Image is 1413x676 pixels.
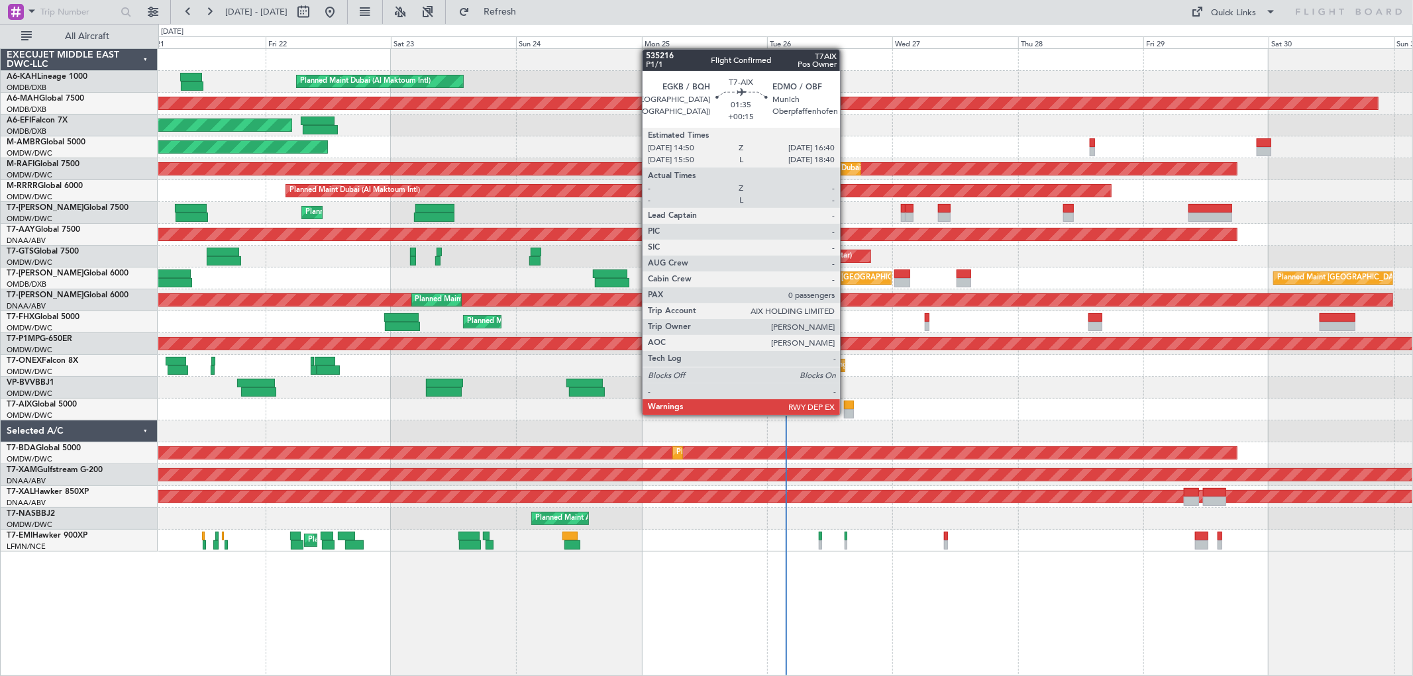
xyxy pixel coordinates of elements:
[7,532,32,540] span: T7-EMI
[7,510,55,518] a: T7-NASBBJ2
[1018,36,1143,48] div: Thu 28
[786,224,917,244] div: Planned Maint Dubai (Al Maktoum Intl)
[7,466,37,474] span: T7-XAM
[7,520,52,530] a: OMDW/DWC
[7,248,34,256] span: T7-GTS
[7,279,46,289] a: OMDB/DXB
[7,182,83,190] a: M-RRRRGlobal 6000
[7,444,36,452] span: T7-BDA
[467,312,676,332] div: Planned Maint [GEOGRAPHIC_DATA] ([GEOGRAPHIC_DATA])
[7,454,52,464] a: OMDW/DWC
[7,182,38,190] span: M-RRRR
[892,36,1018,48] div: Wed 27
[676,443,807,463] div: Planned Maint Dubai (Al Maktoum Intl)
[161,26,183,38] div: [DATE]
[140,36,265,48] div: Thu 21
[7,269,129,277] a: T7-[PERSON_NAME]Global 6000
[817,356,986,375] div: Cleaning [GEOGRAPHIC_DATA] (Al Maktoum Intl)
[535,508,684,528] div: Planned Maint Abuja ([PERSON_NAME] Intl)
[792,268,1013,288] div: Planned Maint [GEOGRAPHIC_DATA] ([GEOGRAPHIC_DATA] Intl)
[767,36,892,48] div: Tue 26
[7,117,68,124] a: A6-EFIFalcon 7X
[7,160,34,168] span: M-RAFI
[7,488,89,496] a: T7-XALHawker 850XP
[7,410,52,420] a: OMDW/DWC
[40,2,117,22] input: Trip Number
[7,138,40,146] span: M-AMBR
[305,203,436,222] div: Planned Maint Dubai (Al Maktoum Intl)
[7,542,46,552] a: LFMN/NCE
[7,226,80,234] a: T7-AAYGlobal 7500
[7,510,36,518] span: T7-NAS
[7,248,79,256] a: T7-GTSGlobal 7500
[7,126,46,136] a: OMDB/DXB
[7,236,46,246] a: DNAA/ABV
[687,246,852,266] div: Unplanned Maint [GEOGRAPHIC_DATA] (Seletar)
[7,345,52,355] a: OMDW/DWC
[7,170,52,180] a: OMDW/DWC
[391,36,516,48] div: Sat 23
[15,26,144,47] button: All Aircraft
[7,335,72,343] a: T7-P1MPG-650ER
[300,72,431,91] div: Planned Maint Dubai (Al Maktoum Intl)
[7,323,52,333] a: OMDW/DWC
[792,159,922,179] div: Planned Maint Dubai (Al Maktoum Intl)
[642,36,767,48] div: Mon 25
[1185,1,1283,23] button: Quick Links
[7,357,42,365] span: T7-ONEX
[7,291,83,299] span: T7-[PERSON_NAME]
[7,214,52,224] a: OMDW/DWC
[7,204,83,212] span: T7-[PERSON_NAME]
[7,160,79,168] a: M-RAFIGlobal 7500
[225,6,288,18] span: [DATE] - [DATE]
[7,401,32,409] span: T7-AIX
[7,367,52,377] a: OMDW/DWC
[7,95,39,103] span: A6-MAH
[7,192,52,202] a: OMDW/DWC
[7,379,35,387] span: VP-BVV
[7,83,46,93] a: OMDB/DXB
[7,389,52,399] a: OMDW/DWC
[7,258,52,267] a: OMDW/DWC
[7,444,81,452] a: T7-BDAGlobal 5000
[7,138,85,146] a: M-AMBRGlobal 5000
[7,379,54,387] a: VP-BVVBBJ1
[7,532,87,540] a: T7-EMIHawker 900XP
[7,357,78,365] a: T7-ONEXFalcon 8X
[7,313,34,321] span: T7-FHX
[7,73,87,81] a: A6-KAHLineage 1000
[7,335,40,343] span: T7-P1MP
[7,313,79,321] a: T7-FHXGlobal 5000
[516,36,641,48] div: Sun 24
[1143,36,1269,48] div: Fri 29
[7,269,83,277] span: T7-[PERSON_NAME]
[7,95,84,103] a: A6-MAHGlobal 7500
[7,291,129,299] a: T7-[PERSON_NAME]Global 6000
[7,301,46,311] a: DNAA/ABV
[7,148,52,158] a: OMDW/DWC
[7,73,37,81] span: A6-KAH
[7,498,46,508] a: DNAA/ABV
[739,115,894,135] div: AOG Maint [GEOGRAPHIC_DATA] (Dubai Intl)
[289,181,420,201] div: Planned Maint Dubai (Al Maktoum Intl)
[34,32,140,41] span: All Aircraft
[472,7,528,17] span: Refresh
[1212,7,1257,20] div: Quick Links
[7,226,35,234] span: T7-AAY
[7,401,77,409] a: T7-AIXGlobal 5000
[7,204,129,212] a: T7-[PERSON_NAME]Global 7500
[7,488,34,496] span: T7-XAL
[308,530,384,550] div: Planned Maint Chester
[7,476,46,486] a: DNAA/ABV
[266,36,391,48] div: Fri 22
[415,290,546,310] div: Planned Maint Dubai (Al Maktoum Intl)
[1269,36,1394,48] div: Sat 30
[7,466,103,474] a: T7-XAMGulfstream G-200
[452,1,532,23] button: Refresh
[7,117,31,124] span: A6-EFI
[7,105,46,115] a: OMDB/DXB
